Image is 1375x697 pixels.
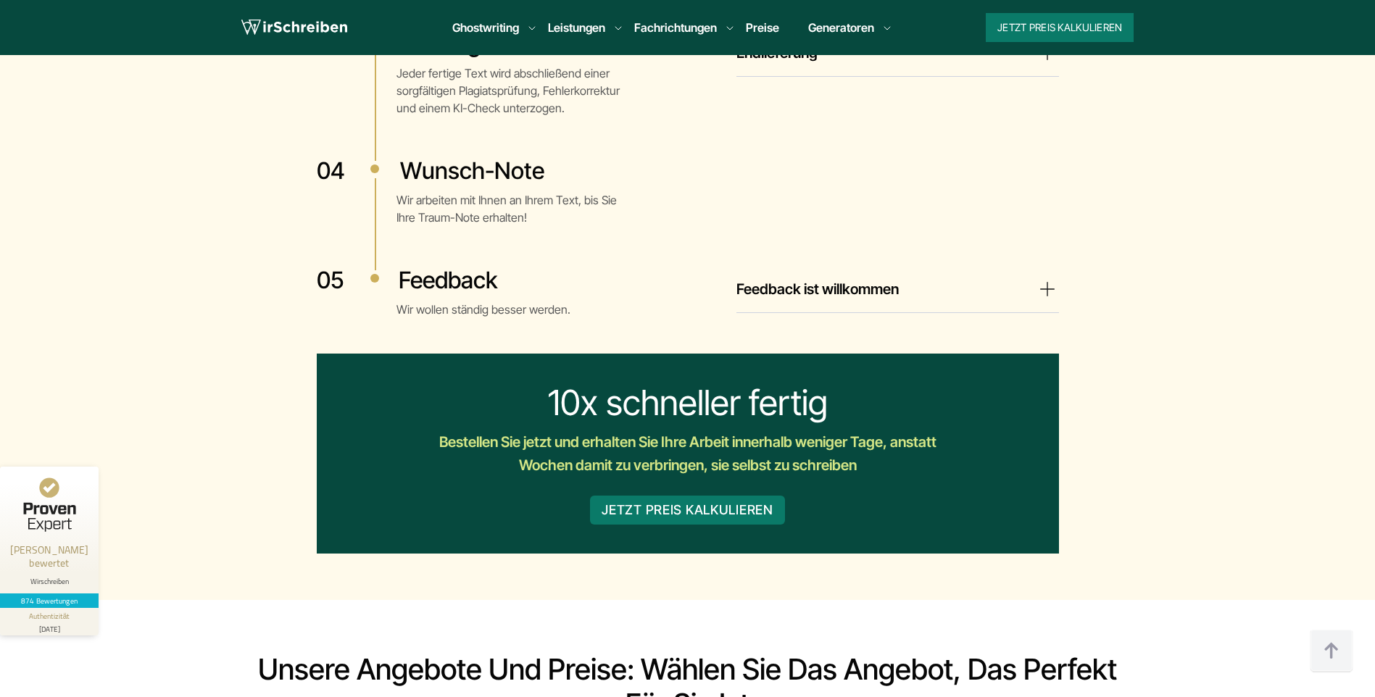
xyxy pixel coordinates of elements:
[6,577,93,586] div: Wirschreiben
[746,20,779,35] a: Preise
[548,19,605,36] a: Leistungen
[328,383,1047,423] div: 10x schneller fertig
[808,19,874,36] a: Generatoren
[590,496,785,525] button: JETZT PREIS KALKULIEREN
[396,64,624,117] p: Jeder fertige Text wird abschließend einer sorgfältigen Plagiatsprüfung, Fehlerkorrektur und eine...
[241,17,347,38] img: logo wirschreiben
[29,611,70,622] div: Authentizität
[1310,630,1353,673] img: button top
[317,266,624,295] h3: Feedback
[634,19,717,36] a: Fachrichtungen
[736,277,1059,301] summary: Feedback ist willkommen
[986,13,1134,42] button: Jetzt Preis kalkulieren
[317,156,624,185] h3: Wunsch-Note
[396,301,624,318] p: Wir wollen ständig besser werden.
[6,622,93,633] div: [DATE]
[425,430,950,477] div: Bestellen Sie jetzt und erhalten Sie Ihre Arbeit innerhalb weniger Tage, anstatt Wochen damit zu ...
[396,191,624,226] p: Wir arbeiten mit Ihnen an Ihrem Text, bis Sie Ihre Traum-Note erhalten!
[452,19,519,36] a: Ghostwriting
